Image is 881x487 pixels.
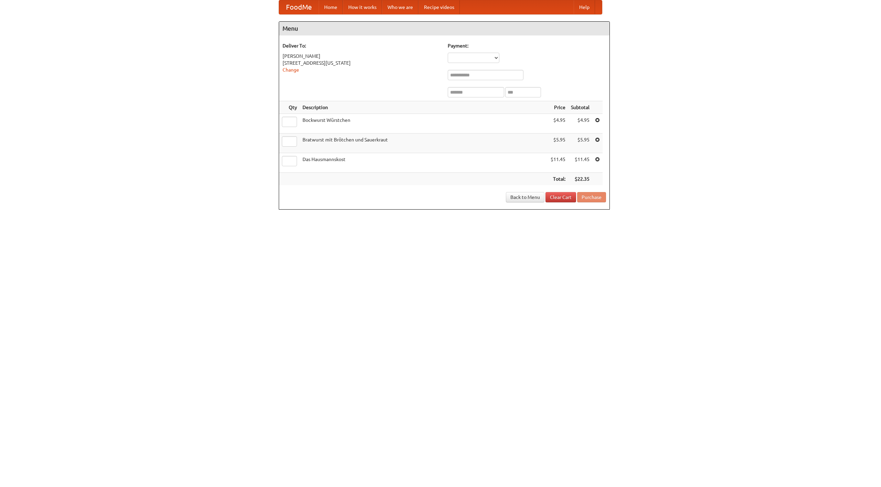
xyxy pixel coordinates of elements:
[568,134,592,153] td: $5.95
[548,153,568,173] td: $11.45
[506,192,544,202] a: Back to Menu
[300,153,548,173] td: Das Hausmannskost
[568,153,592,173] td: $11.45
[418,0,460,14] a: Recipe videos
[548,114,568,134] td: $4.95
[548,173,568,186] th: Total:
[300,114,548,134] td: Bockwurst Würstchen
[568,173,592,186] th: $22.35
[283,42,441,49] h5: Deliver To:
[548,101,568,114] th: Price
[382,0,418,14] a: Who we are
[568,101,592,114] th: Subtotal
[283,60,441,66] div: [STREET_ADDRESS][US_STATE]
[279,101,300,114] th: Qty
[448,42,606,49] h5: Payment:
[279,0,319,14] a: FoodMe
[568,114,592,134] td: $4.95
[574,0,595,14] a: Help
[577,192,606,202] button: Purchase
[300,101,548,114] th: Description
[343,0,382,14] a: How it works
[545,192,576,202] a: Clear Cart
[319,0,343,14] a: Home
[548,134,568,153] td: $5.95
[300,134,548,153] td: Bratwurst mit Brötchen und Sauerkraut
[283,67,299,73] a: Change
[283,53,441,60] div: [PERSON_NAME]
[279,22,609,35] h4: Menu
